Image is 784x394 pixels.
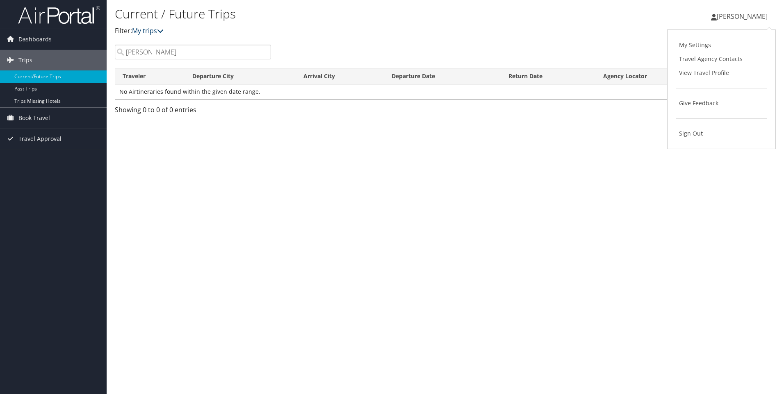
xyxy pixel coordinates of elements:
[501,68,596,84] th: Return Date: activate to sort column ascending
[676,66,767,80] a: View Travel Profile
[185,68,296,84] th: Departure City: activate to sort column ascending
[717,12,768,21] span: [PERSON_NAME]
[596,68,711,84] th: Agency Locator: activate to sort column ascending
[18,5,100,25] img: airportal-logo.png
[18,108,50,128] span: Book Travel
[115,84,775,99] td: No Airtineraries found within the given date range.
[676,127,767,140] a: Sign Out
[115,26,556,36] p: Filter:
[132,26,164,35] a: My trips
[384,68,501,84] th: Departure Date: activate to sort column descending
[115,68,185,84] th: Traveler: activate to sort column ascending
[115,45,271,59] input: Search Traveler or Arrival City
[711,4,776,29] a: [PERSON_NAME]
[18,29,52,50] span: Dashboards
[115,5,556,23] h1: Current / Future Trips
[676,96,767,110] a: Give Feedback
[296,68,384,84] th: Arrival City: activate to sort column ascending
[676,52,767,66] a: Travel Agency Contacts
[676,38,767,52] a: My Settings
[115,105,271,119] div: Showing 0 to 0 of 0 entries
[18,129,62,149] span: Travel Approval
[18,50,32,70] span: Trips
